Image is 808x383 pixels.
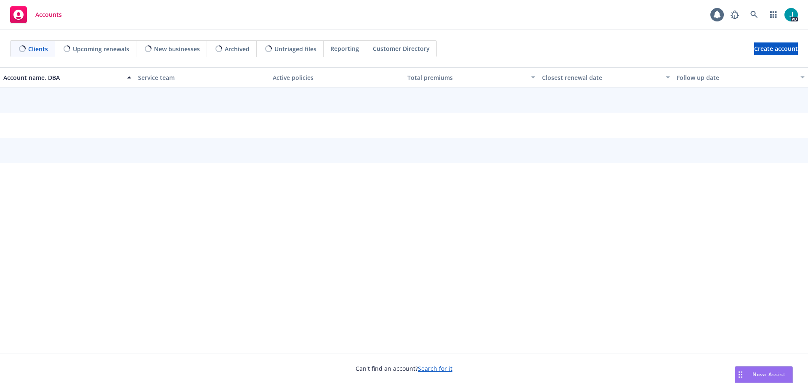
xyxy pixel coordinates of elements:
[28,45,48,53] span: Clients
[765,6,782,23] a: Switch app
[404,67,539,87] button: Total premiums
[35,11,62,18] span: Accounts
[754,41,798,57] span: Create account
[154,45,200,53] span: New businesses
[784,8,798,21] img: photo
[542,73,661,82] div: Closest renewal date
[677,73,795,82] div: Follow up date
[746,6,763,23] a: Search
[407,73,526,82] div: Total premiums
[539,67,673,87] button: Closest renewal date
[726,6,743,23] a: Report a Bug
[752,371,786,378] span: Nova Assist
[7,3,65,26] a: Accounts
[356,364,452,373] span: Can't find an account?
[73,45,129,53] span: Upcoming renewals
[735,367,746,383] div: Drag to move
[225,45,250,53] span: Archived
[418,365,452,372] a: Search for it
[330,44,359,53] span: Reporting
[673,67,808,87] button: Follow up date
[273,73,401,82] div: Active policies
[135,67,269,87] button: Service team
[3,73,122,82] div: Account name, DBA
[754,42,798,55] a: Create account
[269,67,404,87] button: Active policies
[138,73,266,82] div: Service team
[274,45,316,53] span: Untriaged files
[373,44,430,53] span: Customer Directory
[735,366,793,383] button: Nova Assist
